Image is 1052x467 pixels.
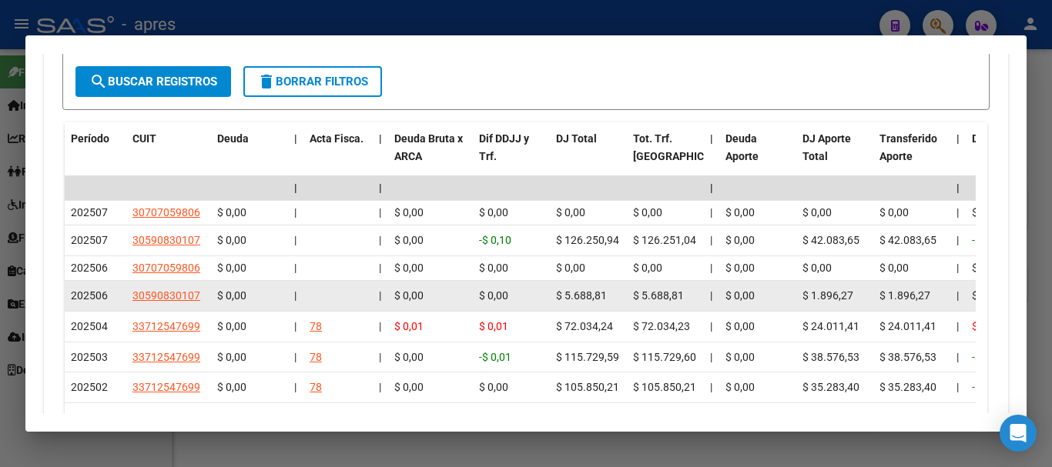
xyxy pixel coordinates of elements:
[725,262,755,274] span: $ 0,00
[479,381,508,393] span: $ 0,00
[75,66,231,97] button: Buscar Registros
[132,351,200,363] span: 33712547699
[394,132,463,162] span: Deuda Bruta x ARCA
[802,234,859,246] span: $ 42.083,65
[394,234,424,246] span: $ 0,00
[725,412,755,424] span: $ 0,00
[132,234,200,246] span: 30590830107
[725,206,755,218] span: $ 0,00
[479,412,508,424] span: $ 0,00
[310,409,322,427] div: 78
[957,320,959,332] span: |
[211,122,288,190] datatable-header-cell: Deuda
[802,206,832,218] span: $ 0,00
[633,381,696,393] span: $ 105.850,21
[710,234,712,246] span: |
[257,72,276,91] mat-icon: delete
[294,262,297,274] span: |
[710,206,712,218] span: |
[394,320,424,332] span: $ 0,01
[379,351,381,363] span: |
[633,206,662,218] span: $ 0,00
[294,412,297,424] span: |
[71,320,108,332] span: 202504
[394,289,424,302] span: $ 0,00
[479,132,529,162] span: Dif DDJJ y Trf.
[957,182,960,194] span: |
[710,381,712,393] span: |
[303,122,373,190] datatable-header-cell: Acta Fisca.
[71,289,108,302] span: 202506
[217,381,246,393] span: $ 0,00
[633,289,684,302] span: $ 5.688,81
[802,381,859,393] span: $ 35.283,40
[633,412,696,424] span: $ 101.180,32
[972,206,1001,218] span: $ 0,00
[379,381,381,393] span: |
[132,206,200,218] span: 30707059806
[132,412,200,424] span: 33712547699
[633,234,696,246] span: $ 126.251,04
[556,381,619,393] span: $ 105.850,21
[710,412,712,424] span: |
[217,132,249,145] span: Deuda
[972,412,1001,424] span: $ 0,00
[71,234,108,246] span: 202507
[710,320,712,332] span: |
[725,381,755,393] span: $ 0,00
[957,381,959,393] span: |
[879,320,936,332] span: $ 24.011,41
[310,349,322,366] div: 78
[217,234,246,246] span: $ 0,00
[710,351,712,363] span: |
[802,262,832,274] span: $ 0,00
[966,122,1043,190] datatable-header-cell: Deuda Contr.
[556,132,597,145] span: DJ Total
[71,206,108,218] span: 202507
[633,262,662,274] span: $ 0,00
[71,381,108,393] span: 202502
[310,132,364,145] span: Acta Fisca.
[65,122,126,190] datatable-header-cell: Período
[879,351,936,363] span: $ 38.576,53
[243,66,382,97] button: Borrar Filtros
[725,132,759,162] span: Deuda Aporte
[957,206,959,218] span: |
[379,206,381,218] span: |
[294,381,297,393] span: |
[379,132,382,145] span: |
[879,234,936,246] span: $ 42.083,65
[217,351,246,363] span: $ 0,00
[132,132,156,145] span: CUIT
[972,234,1004,246] span: -$ 0,10
[556,234,619,246] span: $ 126.250,94
[89,72,108,91] mat-icon: search
[725,289,755,302] span: $ 0,00
[725,351,755,363] span: $ 0,00
[633,351,696,363] span: $ 115.729,60
[556,289,607,302] span: $ 5.688,81
[957,234,959,246] span: |
[972,351,1004,363] span: -$ 0,01
[394,412,424,424] span: $ 0,00
[796,122,873,190] datatable-header-cell: DJ Aporte Total
[957,262,959,274] span: |
[379,182,382,194] span: |
[802,289,853,302] span: $ 1.896,27
[972,320,1001,332] span: $ 0,01
[394,262,424,274] span: $ 0,00
[879,132,937,162] span: Transferido Aporte
[633,320,690,332] span: $ 72.034,23
[388,122,473,190] datatable-header-cell: Deuda Bruta x ARCA
[556,412,619,424] span: $ 101.180,32
[379,289,381,302] span: |
[126,122,211,190] datatable-header-cell: CUIT
[802,132,851,162] span: DJ Aporte Total
[217,262,246,274] span: $ 0,00
[879,289,930,302] span: $ 1.896,27
[473,122,550,190] datatable-header-cell: Dif DDJJ y Trf.
[217,289,246,302] span: $ 0,00
[394,351,424,363] span: $ 0,00
[479,320,508,332] span: $ 0,01
[479,262,508,274] span: $ 0,00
